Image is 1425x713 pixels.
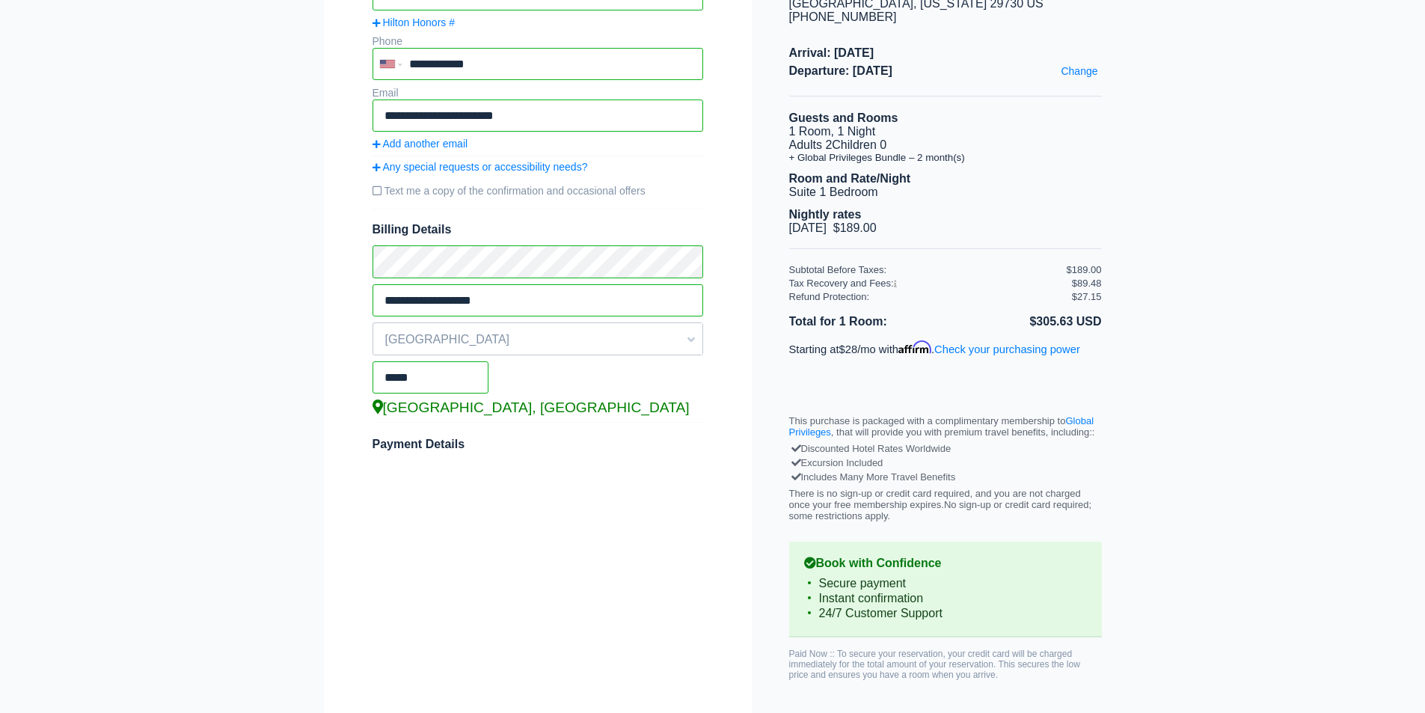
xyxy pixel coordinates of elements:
li: Suite 1 Bedroom [789,186,1102,199]
a: Change [1057,61,1101,81]
li: 1 Room, 1 Night [789,125,1102,138]
p: Starting at /mo with . [789,340,1102,355]
b: Nightly rates [789,208,862,221]
div: Includes Many More Travel Benefits [793,470,1098,484]
p: This purchase is packaged with a complimentary membership to , that will provide you with premium... [789,415,1102,438]
div: $27.15 [1072,291,1102,302]
span: Billing Details [373,223,703,236]
span: No sign-up or credit card required; some restrictions apply. [789,499,1092,521]
span: $28 [839,343,858,355]
div: Refund Protection: [789,291,1072,302]
a: Hilton Honors # [373,16,703,28]
li: Secure payment [804,576,1087,591]
p: There is no sign-up or credit card required, and you are not charged once your free membership ex... [789,488,1102,521]
div: [PHONE_NUMBER] [789,10,1102,24]
div: $89.48 [1072,278,1102,289]
label: Phone [373,35,402,47]
span: Children 0 [832,138,886,151]
label: Email [373,87,399,99]
a: Any special requests or accessibility needs? [373,161,703,173]
span: Payment Details [373,438,465,450]
span: Arrival: [DATE] [789,46,1102,60]
li: $305.63 USD [946,312,1102,331]
span: Affirm [898,340,931,354]
span: Departure: [DATE] [789,64,1102,78]
div: $189.00 [1067,264,1102,275]
li: 24/7 Customer Support [804,606,1087,621]
div: [GEOGRAPHIC_DATA], [GEOGRAPHIC_DATA] [373,400,703,416]
span: Paid Now :: To secure your reservation, your credit card will be charged immediately for the tota... [789,649,1080,680]
span: [GEOGRAPHIC_DATA] [373,327,702,352]
div: Tax Recovery and Fees: [789,278,1067,289]
div: Subtotal Before Taxes: [789,264,1067,275]
li: Instant confirmation [804,591,1087,606]
b: Guests and Rooms [789,111,898,124]
label: Text me a copy of the confirmation and occasional offers [373,179,703,203]
b: Book with Confidence [804,557,1087,570]
div: Discounted Hotel Rates Worldwide [793,441,1098,456]
li: Adults 2 [789,138,1102,152]
iframe: PayPal Message 1 [789,369,1102,384]
div: Excursion Included [793,456,1098,470]
b: Room and Rate/Night [789,172,911,185]
span: [DATE] $189.00 [789,221,877,234]
a: Global Privileges [789,415,1094,438]
a: Add another email [373,138,703,150]
div: United States: +1 [374,49,405,79]
li: + Global Privileges Bundle – 2 month(s) [789,152,1102,163]
li: Total for 1 Room: [789,312,946,331]
a: Check your purchasing power - Learn more about Affirm Financing (opens in modal) [934,343,1080,355]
